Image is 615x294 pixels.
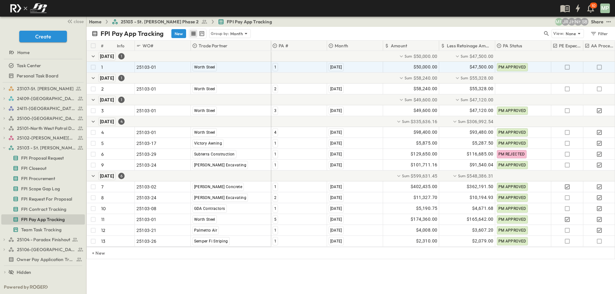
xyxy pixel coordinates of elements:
[274,152,276,156] span: 1
[8,124,84,133] a: 25101-North West Patrol Division
[17,115,76,122] span: 25100-Vanguard Prep School
[1,154,84,163] a: FPI Proposal Request
[19,31,67,42] button: Create
[467,150,493,158] span: $116,685.00
[414,129,438,136] span: $98,400.00
[101,216,104,223] p: 11
[470,194,494,201] span: $10,194.93
[472,237,494,245] span: $2,079.00
[194,217,215,222] span: Worth Steel
[405,75,412,81] p: Sum
[498,185,526,189] span: PM APPROVED
[590,30,608,37] div: Filter
[1,184,85,194] div: FPI Scope Gap Logtest
[411,150,437,158] span: $129,650.00
[1,113,85,123] div: 25100-Vanguard Prep Schooltest
[100,119,114,124] span: [DATE]
[498,239,526,243] span: PM APPROVED
[17,236,70,243] span: 25104 - Paradox Finishout
[274,239,276,243] span: 1
[136,205,157,212] span: 25103-08
[1,194,85,204] div: FPI Request For Proposaltest
[1,133,85,143] div: 25102-Christ The Redeemer Anglican Churchtest
[17,145,76,151] span: 25103 - St. [PERSON_NAME] Phase 2
[118,53,125,60] div: 1
[330,239,342,243] span: [DATE]
[121,19,199,25] span: 25103 - St. [PERSON_NAME] Phase 2
[1,195,84,203] a: FPI Request For Proposal
[1,143,85,153] div: 25103 - St. [PERSON_NAME] Phase 2test
[136,195,157,201] span: 25103-24
[64,17,85,26] button: close
[588,29,610,38] button: Filter
[274,130,276,135] span: 4
[143,43,154,49] p: WO#
[101,238,105,244] p: 13
[498,141,526,146] span: PM APPROVED
[470,63,494,71] span: $47,500.00
[8,94,84,103] a: 24109-St. Teresa of Calcutta Parish Hall
[330,185,342,189] span: [DATE]
[17,95,76,102] span: 24109-St. Teresa of Calcutta Parish Hall
[17,269,31,275] span: Hidden
[274,228,276,233] span: 1
[411,183,437,190] span: $402,435.00
[89,19,276,25] nav: breadcrumbs
[21,165,46,171] span: FPI Closeout
[274,195,276,200] span: 2
[553,30,564,37] p: View:
[136,151,157,157] span: 25103-29
[330,217,342,222] span: [DATE]
[92,250,96,256] p: + New
[467,183,493,190] span: $362,191.50
[274,206,276,211] span: 1
[411,216,437,223] span: $174,360.00
[555,18,563,26] div: Monica Pruteanu (mpruteanu@fpibuilders.com)
[414,194,438,201] span: $11,327.70
[274,217,276,222] span: 5
[498,228,526,233] span: PM APPROVED
[1,163,85,173] div: FPI Closeouttest
[405,97,412,102] p: Sum
[101,162,104,168] p: 9
[89,19,102,25] a: Home
[414,107,438,114] span: $49,600.00
[274,87,276,91] span: 2
[330,152,342,156] span: [DATE]
[470,107,494,114] span: $47,120.00
[17,105,76,112] span: 24111-FWMSH Building Reno
[1,153,85,163] div: FPI Proposal Requesttest
[118,173,125,179] div: 6
[472,205,494,212] span: $4,671.68
[414,97,438,103] span: $49,600.00
[8,235,84,244] a: 25104 - Paradox Finishout
[194,108,215,113] span: Worth Steel
[17,73,58,79] span: Personal Task Board
[1,61,84,70] a: Task Center
[1,205,84,214] a: FPI Contract Tracking
[1,93,85,104] div: 24109-St. Teresa of Calcutta Parish Halltest
[1,164,84,173] a: FPI Closeout
[194,228,217,233] span: Palmetto Air
[194,130,215,135] span: Worth Steel
[21,186,60,192] span: FPI Scope Gap Log
[194,239,228,243] span: Semper Fi Striping
[274,163,276,167] span: 1
[330,65,342,69] span: [DATE]
[17,125,76,131] span: 25101-North West Patrol Division
[416,226,438,234] span: $4,008.00
[8,143,84,152] a: 25103 - St. [PERSON_NAME] Phase 2
[8,84,84,93] a: 23107-St. Martin De Porres
[101,195,104,201] p: 8
[581,18,588,26] div: Sterling Barnett (sterling@fpibuilders.com)
[330,228,342,233] span: [DATE]
[194,65,215,69] span: Worth Steel
[330,195,342,200] span: [DATE]
[447,43,492,49] p: Less Retainage Amount
[416,205,438,212] span: $5,190.75
[592,3,595,8] p: 10
[591,43,614,49] p: AA Processed
[335,43,348,49] p: Month
[472,226,494,234] span: $3,607.20
[600,4,610,13] div: MP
